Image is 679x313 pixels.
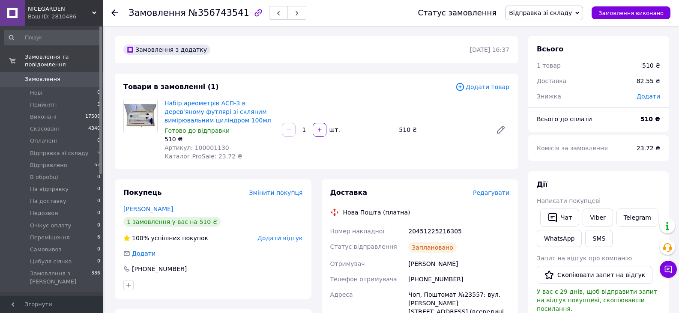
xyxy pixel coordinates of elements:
span: Замовлення та повідомлення [25,53,103,69]
span: Телефон отримувача [330,276,397,283]
span: 0 [97,258,100,265]
span: В обробці [30,173,58,181]
span: Виконані [30,113,57,121]
span: 0 [97,246,100,253]
span: Запит на відгук про компанію [537,255,632,262]
span: Написати покупцеві [537,197,601,204]
span: Самовивоз [30,246,61,253]
span: Відправлено [30,161,67,169]
span: 0 [97,209,100,217]
button: Чат [540,209,579,227]
div: Повернутися назад [111,9,118,17]
div: 510 ₴ [642,61,660,70]
span: Повідомлення [25,295,66,303]
span: Дії [537,180,547,188]
span: Очікує оплату [30,222,71,230]
span: Всього до сплати [537,116,592,122]
span: 52 [94,161,100,169]
span: Замовлення з [PERSON_NAME] [30,270,91,285]
span: У вас є 29 днів, щоб відправити запит на відгук покупцеві, скопіювавши посилання. [537,288,657,312]
div: Замовлення з додатку [123,45,210,55]
span: 5 [97,149,100,157]
span: Змінити покупця [249,189,303,196]
span: Нові [30,89,42,97]
div: 510 ₴ [395,124,489,136]
img: Набір ареометрів АСП-3 в дерев'яному футлярі зі скляним вимірювальним циліндром 100мл [124,104,157,128]
div: [PHONE_NUMBER] [407,271,511,287]
span: 0 [97,222,100,230]
div: Нова Пошта (платна) [341,208,413,217]
span: Статус відправлення [330,243,397,250]
button: SMS [585,230,613,247]
span: Всього [537,45,563,53]
a: WhatsApp [537,230,582,247]
div: шт. [327,125,341,134]
span: Переміщення [30,234,70,241]
span: Отримувач [330,260,365,267]
span: Готово до відправки [165,127,230,134]
span: NICEGARDEN [28,5,92,13]
span: Доставка [330,188,368,197]
div: успішних покупок [123,234,208,242]
a: Редагувати [492,121,509,138]
div: [PERSON_NAME] [407,256,511,271]
button: Замовлення виконано [592,6,670,19]
span: 336 [91,270,100,285]
span: Адреса [330,291,353,298]
div: 82.55 ₴ [631,72,665,90]
span: 6 [97,234,100,241]
span: Недозвон [30,209,58,217]
span: Додати [132,250,156,257]
span: Додати відгук [257,235,302,241]
span: 0 [97,137,100,145]
input: Пошук [4,30,101,45]
div: 1 замовлення у вас на 510 ₴ [123,217,221,227]
span: 4340 [88,125,100,133]
span: Додати [637,93,660,100]
span: 0 [97,173,100,181]
span: Комісія за замовлення [537,145,608,152]
span: На відправку [30,185,69,193]
span: Номер накладної [330,228,385,235]
span: 0 [97,185,100,193]
a: [PERSON_NAME] [123,206,173,212]
span: Редагувати [473,189,509,196]
span: 0 [97,89,100,97]
button: Чат з покупцем [660,261,677,278]
span: Товари в замовленні (1) [123,83,219,91]
div: Статус замовлення [418,9,497,17]
span: Знижка [537,93,561,100]
div: Заплановано [408,242,457,253]
span: Покупець [123,188,162,197]
span: Скасовані [30,125,59,133]
span: Артикул: 100001130 [165,144,229,151]
span: Додати товар [455,82,509,92]
span: 23.72 ₴ [637,145,660,152]
a: Viber [583,209,613,227]
time: [DATE] 16:37 [470,46,509,53]
a: Telegram [616,209,658,227]
span: 100% [132,235,149,241]
div: 510 ₴ [165,135,275,143]
b: 510 ₴ [640,116,660,122]
span: Замовлення [25,75,60,83]
span: Оплачені [30,137,57,145]
span: 1 товар [537,62,561,69]
div: [PHONE_NUMBER] [131,265,188,273]
a: Набір ареометрів АСП-3 в дерев'яному футлярі зі скляним вимірювальним циліндром 100мл [165,100,271,124]
button: Скопіювати запит на відгук [537,266,652,284]
span: Каталог ProSale: 23.72 ₴ [165,153,242,160]
span: 3 [97,101,100,109]
span: Відправка зі складу [30,149,88,157]
div: 20451225216305 [407,224,511,239]
span: Замовлення [129,8,186,18]
span: Цибуля сіянка [30,258,72,265]
span: Доставка [537,78,566,84]
span: На доставку [30,197,66,205]
span: Прийняті [30,101,57,109]
span: 0 [97,197,100,205]
span: Замовлення виконано [598,10,664,16]
div: Ваш ID: 2810486 [28,13,103,21]
span: Відправка зі складу [509,9,572,16]
span: 17508 [85,113,100,121]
